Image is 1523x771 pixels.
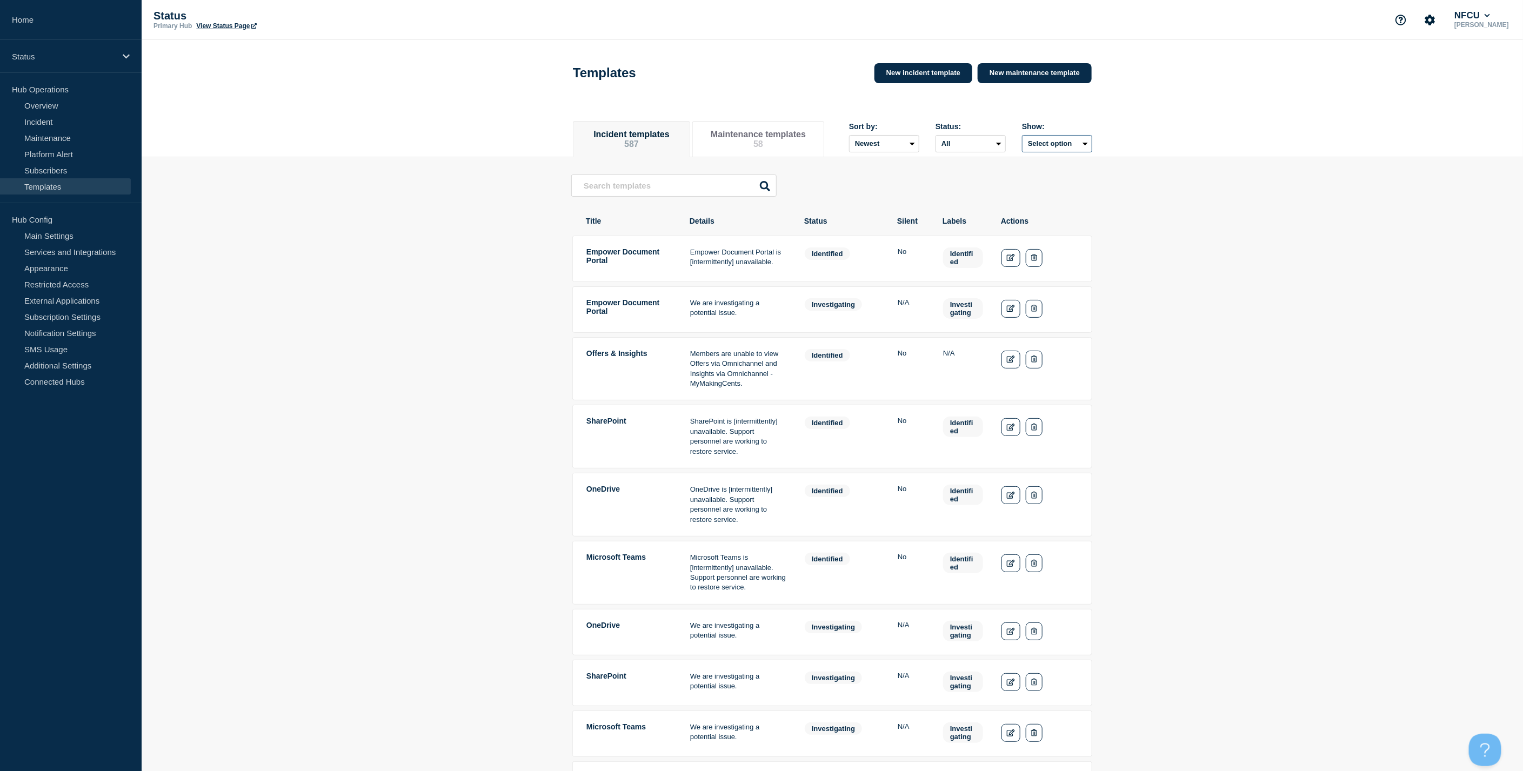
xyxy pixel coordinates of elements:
td: Actions: Edit Delete [1001,552,1079,593]
span: identified [805,417,850,429]
a: Edit [1001,673,1020,691]
td: Status: identified [804,552,880,593]
span: Investigating [943,298,983,319]
td: Actions: Edit Delete [1001,298,1079,321]
td: Silent: No [897,348,925,390]
span: identified [805,553,850,565]
button: Delete [1026,249,1043,267]
td: Silent: N/A [897,298,925,321]
td: Silent: No [897,484,925,525]
td: Status: identified [804,348,880,390]
span: Identified [943,247,983,268]
td: Silent: No [897,247,925,271]
select: Sort by [849,135,919,152]
td: Title: OneDrive [586,620,672,644]
h1: Templates [573,65,636,81]
td: Details: We are investigating a potential issue.<br/> [690,298,787,321]
td: Labels: Investigating [943,722,984,746]
td: Details: We are investigating a potential issue.<br/> [690,671,787,695]
button: Delete [1026,554,1043,572]
a: Edit [1001,622,1020,640]
a: Edit [1001,300,1020,318]
div: Sort by: [849,122,919,131]
span: Investigating [943,722,983,743]
button: NFCU [1452,10,1492,21]
p: Empower Document Portal is [intermittently] unavailable. [690,247,786,267]
th: Silent [897,216,925,226]
td: Details: SharePoint is [intermittently] unavailable. Support personnel are working to restore ser... [690,416,787,457]
th: Status [804,216,879,226]
p: We are investigating a potential issue. [690,672,786,692]
td: Labels: Identified [943,484,984,525]
th: Labels [942,216,983,226]
td: Actions: Edit Delete [1001,348,1079,390]
td: Title: Empower Document Portal [586,298,672,321]
span: Identified [943,553,983,573]
select: Status [936,135,1006,152]
td: Title: Microsoft Teams [586,552,672,593]
span: investigating [805,298,862,311]
button: Delete [1026,418,1043,436]
p: We are investigating a potential issue. [690,621,786,641]
td: Status: identified [804,416,880,457]
a: Edit [1001,554,1020,572]
td: Actions: Edit Delete [1001,722,1079,746]
td: Details: Microsoft Teams is [intermittently] unavailable. Support personnel are working to restor... [690,552,787,593]
td: Status: investigating [804,620,880,644]
td: Actions: Edit Delete [1001,247,1079,271]
td: Status: identified [804,484,880,525]
span: investigating [805,722,862,735]
span: 587 [624,139,639,149]
td: Details: Empower Document Portal is [intermittently] unavailable.<br/> [690,247,787,271]
td: Silent: N/A [897,620,925,644]
p: Microsoft Teams is [intermittently] unavailable. Support personnel are working to restore service. [690,553,786,593]
a: New incident template [874,63,972,83]
button: Incident templates 587 [585,130,678,149]
button: Support [1390,9,1412,31]
td: Details: We are investigating a potential issue.<br/> [690,620,787,644]
td: Actions: Edit Delete [1001,620,1079,644]
button: Maintenance templates 58 [705,130,812,149]
td: Labels: Identified [943,247,984,271]
td: Title: OneDrive [586,484,672,525]
span: investigating [805,621,862,633]
button: Account settings [1419,9,1441,31]
td: Labels: Investigating [943,298,984,321]
span: Investigating [943,621,983,641]
td: Actions: Edit Delete [1001,671,1079,695]
th: Details [689,216,786,226]
td: Status: investigating [804,671,880,695]
td: Title: SharePoint [586,671,672,695]
button: Delete [1026,673,1043,691]
p: SharePoint is [intermittently] unavailable. Support personnel are working to restore service. [690,417,786,457]
td: Title: Microsoft Teams [586,722,672,746]
button: Delete [1026,351,1043,368]
a: Edit [1001,418,1020,436]
p: We are investigating a potential issue. [690,298,786,318]
td: Title: Offers & Insights [586,348,672,390]
a: View Status Page [196,22,256,30]
p: OneDrive is [intermittently] unavailable. Support personnel are working to restore service. [690,485,786,525]
td: Silent: No [897,416,925,457]
td: Title: Empower Document Portal [586,247,672,271]
td: Status: investigating [804,298,880,321]
a: Edit [1001,486,1020,504]
td: Status: identified [804,247,880,271]
div: Show: [1022,122,1092,131]
a: Edit [1001,724,1020,742]
p: Status [12,52,116,61]
input: Search templates [571,175,777,197]
span: Investigating [943,672,983,692]
td: Details: We are investigating a potential issue.<br/> [690,722,787,746]
td: Details: Members are unable to view Offers via Omnichannel and Insights via Omnichannel - MyMakin... [690,348,787,390]
td: Actions: Edit Delete [1001,416,1079,457]
td: Status: investigating [804,722,880,746]
a: Edit [1001,351,1020,368]
p: [PERSON_NAME] [1452,21,1511,29]
button: Delete [1026,724,1043,742]
div: Status: [936,122,1006,131]
td: Actions: Edit Delete [1001,484,1079,525]
button: Delete [1026,486,1043,504]
th: Title [585,216,672,226]
iframe: Help Scout Beacon - Open [1469,734,1501,766]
